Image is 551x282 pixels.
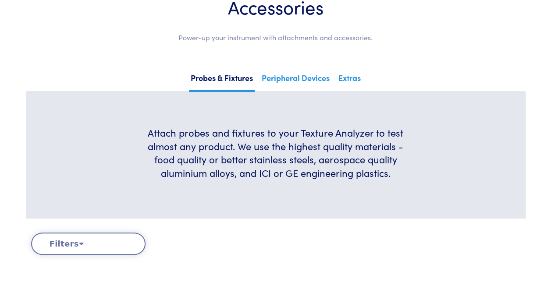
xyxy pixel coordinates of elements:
[52,32,499,43] p: Power-up your instrument with attachments and accessories.
[189,70,255,92] a: Probes & Fixtures
[260,70,331,90] a: Peripheral Devices
[31,233,146,255] button: Filters
[337,70,363,90] a: Extras
[138,126,413,180] h6: Attach probes and fixtures to your Texture Analyzer to test almost any product. We use the highes...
